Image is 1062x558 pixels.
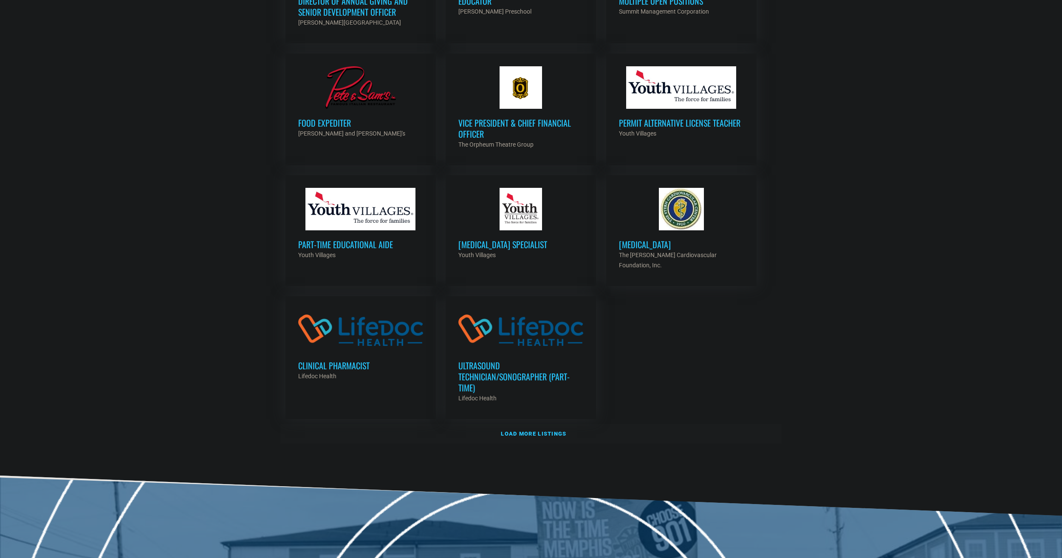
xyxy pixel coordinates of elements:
[285,54,436,151] a: Food Expediter [PERSON_NAME] and [PERSON_NAME]'s
[298,373,336,380] strong: Lifedoc Health
[298,360,423,371] h3: Clinical Pharmacist
[298,117,423,128] h3: Food Expediter
[458,141,534,148] strong: The Orpheum Theatre Group
[606,54,757,151] a: Permit Alternative License Teacher Youth Villages
[285,296,436,394] a: Clinical Pharmacist Lifedoc Health
[619,252,717,269] strong: The [PERSON_NAME] Cardiovascular Foundation, Inc.
[458,360,583,393] h3: Ultrasound Technician/Sonographer (Part-Time)
[298,130,405,137] strong: [PERSON_NAME] and [PERSON_NAME]'s
[619,130,656,137] strong: Youth Villages
[458,252,496,258] strong: Youth Villages
[298,19,401,26] strong: [PERSON_NAME][GEOGRAPHIC_DATA]
[619,239,744,250] h3: [MEDICAL_DATA]
[298,252,336,258] strong: Youth Villages
[501,431,566,437] strong: Load more listings
[619,117,744,128] h3: Permit Alternative License Teacher
[619,8,709,15] strong: Summit Management Corporation
[446,175,596,273] a: [MEDICAL_DATA] Specialist Youth Villages
[446,54,596,162] a: Vice President & Chief Financial Officer The Orpheum Theatre Group
[298,239,423,250] h3: Part-Time Educational Aide
[458,8,531,15] strong: [PERSON_NAME] Preschool
[458,395,497,402] strong: Lifedoc Health
[606,175,757,283] a: [MEDICAL_DATA] The [PERSON_NAME] Cardiovascular Foundation, Inc.
[280,424,782,444] a: Load more listings
[458,239,583,250] h3: [MEDICAL_DATA] Specialist
[285,175,436,273] a: Part-Time Educational Aide Youth Villages
[458,117,583,139] h3: Vice President & Chief Financial Officer
[446,296,596,416] a: Ultrasound Technician/Sonographer (Part-Time) Lifedoc Health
